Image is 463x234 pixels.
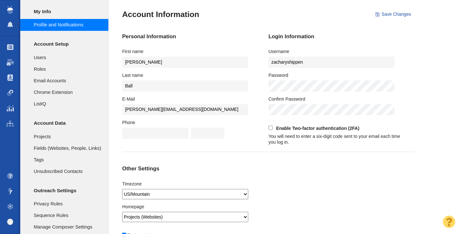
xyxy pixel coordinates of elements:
h4: Personal Information [122,33,255,40]
span: Tags [34,156,101,163]
span: Sequence Rules [34,212,101,219]
span: Chrome Extension [34,89,101,96]
img: default_avatar.png [7,219,14,225]
label: Phone [122,120,135,125]
label: Password [268,72,288,78]
h4: Other Settings [122,166,255,172]
label: First name [122,49,143,54]
label: E-Mail [122,96,135,102]
h4: Login Information [268,33,401,40]
span: Profile and Notifications [34,21,101,28]
span: You will need to enter a six-digit code sent to your email each time you log in. [268,134,400,145]
span: Projects [34,133,101,140]
label: Last name [122,72,143,78]
label: Username [268,49,289,54]
input: Enable Two-factor authentication (2FA) [268,126,273,130]
span: Fields (Websites, People, Links) [34,145,101,152]
span: Users [34,54,101,61]
span: Manage Composer Settings [34,223,101,230]
span: Unsubscribed Contacts [34,168,101,175]
label: Homepage [122,204,144,210]
h3: Account Information [122,10,199,19]
span: Privacy Rules [34,200,101,207]
button: Save Changes [372,9,415,20]
span: Roles [34,66,101,73]
span: Email Accounts [34,77,101,84]
span: ListIQ [34,100,101,107]
label: Confirm Password [268,96,305,102]
label: Timezone [122,181,142,187]
strong: Enable Two-factor authentication (2FA) [276,126,359,131]
img: buzzstream_logo_iconsimple.png [7,6,13,14]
